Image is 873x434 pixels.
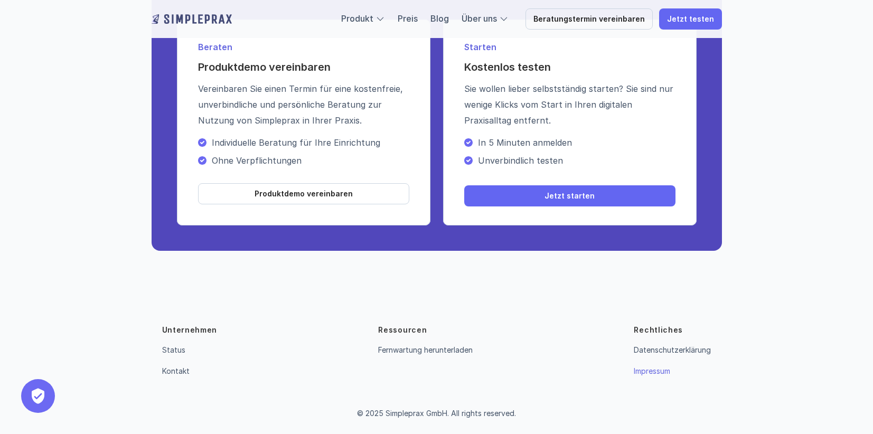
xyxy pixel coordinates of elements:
a: Datenschutzerklärung [634,345,711,354]
h4: Produktdemo vereinbaren [198,60,409,74]
a: Produkt [341,13,373,24]
a: Jetzt testen [659,8,722,30]
h4: Kostenlos testen [464,60,675,74]
p: Jetzt starten [545,192,595,201]
a: Kontakt [162,366,190,375]
p: Unternehmen [162,325,218,335]
p: Ressourcen [378,325,427,335]
p: Jetzt testen [667,15,714,24]
p: Sie wollen lieber selbstständig starten? Sie sind nur wenige Klicks vom Start in Ihren digitalen ... [464,81,675,128]
a: Blog [430,13,449,24]
a: Über uns [462,13,497,24]
a: Impressum [634,366,670,375]
p: Vereinbaren Sie einen Termin für eine kostenfreie, unverbindliche und persönliche Beratung zur Nu... [198,81,409,128]
p: Beraten [198,41,409,53]
a: Status [162,345,185,354]
p: In 5 Minuten anmelden [478,137,675,148]
a: Jetzt starten [464,185,675,206]
p: Individuelle Beratung für Ihre Einrichtung [212,137,409,148]
a: Fernwartung herunterladen [378,345,473,354]
p: Beratungstermin vereinbaren [533,15,645,24]
p: Unverbindlich testen [478,155,675,166]
p: Starten [464,41,675,53]
a: Produktdemo vereinbaren [198,183,409,204]
p: Produktdemo vereinbaren [255,190,353,199]
a: Beratungstermin vereinbaren [525,8,653,30]
p: © 2025 Simpleprax GmbH. All rights reserved. [357,409,516,418]
p: Rechtliches [634,325,683,335]
a: Preis [398,13,418,24]
p: Ohne Verpflichtungen [212,155,409,166]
